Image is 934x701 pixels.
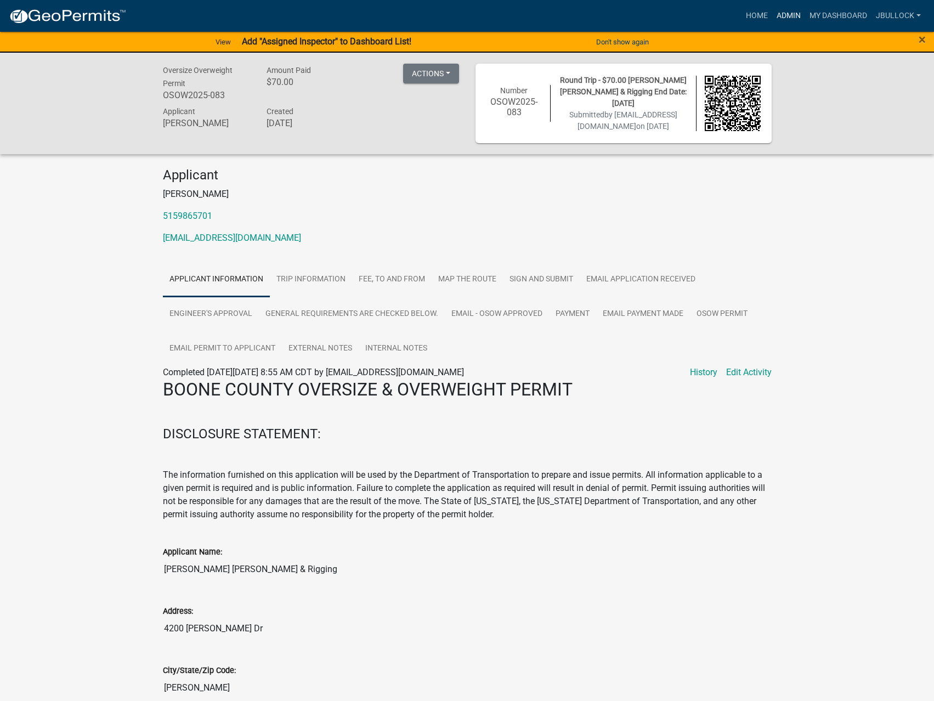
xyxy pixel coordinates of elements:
a: Email permit to applicant [163,331,282,366]
span: Completed [DATE][DATE] 8:55 AM CDT by [EMAIL_ADDRESS][DOMAIN_NAME] [163,367,464,377]
label: City/State/Zip Code: [163,667,236,675]
a: Map the Route [432,262,503,297]
h4: Applicant [163,167,772,183]
a: 5159865701 [163,211,212,221]
a: Sign and Submit [503,262,580,297]
a: Email application received [580,262,702,297]
strong: Add "Assigned Inspector" to Dashboard List! [242,36,411,47]
label: Address: [163,608,193,615]
span: Number [500,86,528,95]
button: Don't show again [592,33,653,51]
p: [PERSON_NAME] [163,188,772,201]
img: QR code [705,76,761,132]
span: × [919,32,926,47]
a: email payment made [596,297,690,332]
label: Applicant Name: [163,549,222,556]
span: Amount Paid [267,66,311,75]
h6: OSOW2025-083 [486,97,542,117]
span: Oversize Overweight Permit [163,66,233,88]
a: External Notes [282,331,359,366]
a: [EMAIL_ADDRESS][DOMAIN_NAME] [163,233,301,243]
span: by [EMAIL_ADDRESS][DOMAIN_NAME] [578,110,677,131]
a: My Dashboard [805,5,871,26]
a: Trip Information [270,262,352,297]
a: History [690,366,717,379]
p: The information furnished on this application will be used by the Department of Transportation to... [163,468,772,521]
h2: BOONE COUNTY OVERSIZE & OVERWEIGHT PERMIT [163,379,772,400]
span: Applicant [163,107,195,116]
a: Email - OSOW approved [445,297,549,332]
a: Home [741,5,772,26]
a: OSOW permit [690,297,754,332]
button: Actions [403,64,459,83]
a: Admin [772,5,805,26]
h6: $70.00 [267,77,354,87]
h6: OSOW2025-083 [163,90,251,100]
span: Round Trip - $70.00 [PERSON_NAME] [PERSON_NAME] & Rigging End Date: [DATE] [560,76,687,108]
a: jbullock [871,5,925,26]
a: General Requirements are checked below. [259,297,445,332]
a: Edit Activity [726,366,772,379]
h6: [PERSON_NAME] [163,118,251,128]
a: Applicant Information [163,262,270,297]
h4: DISCLOSURE STATEMENT: [163,426,772,442]
span: Submitted on [DATE] [569,110,677,131]
a: Payment [549,297,596,332]
a: View [211,33,235,51]
h6: [DATE] [267,118,354,128]
a: FEE, To and From [352,262,432,297]
span: Created [267,107,293,116]
a: Engineer's Approval [163,297,259,332]
button: Close [919,33,926,46]
a: Internal Notes [359,331,434,366]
